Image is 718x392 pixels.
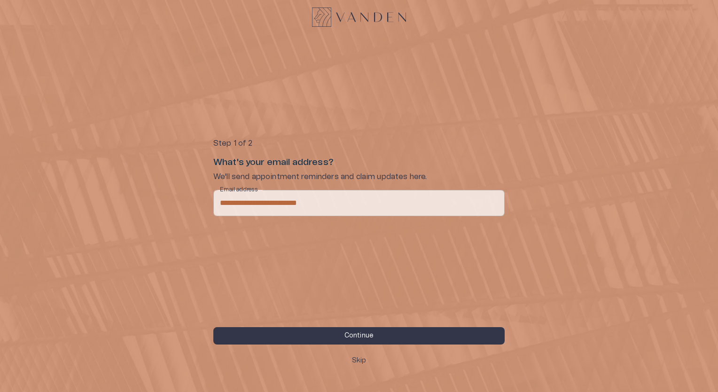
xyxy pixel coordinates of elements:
label: Email address [220,186,258,194]
button: Continue [213,327,505,345]
p: Skip [352,356,367,366]
p: Step 1 of 2 [213,138,505,149]
button: Skip [213,352,505,369]
p: We'll send appointment reminders and claim updates here. [213,171,505,182]
p: Continue [344,331,374,341]
h6: What's your email address? [213,157,505,169]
